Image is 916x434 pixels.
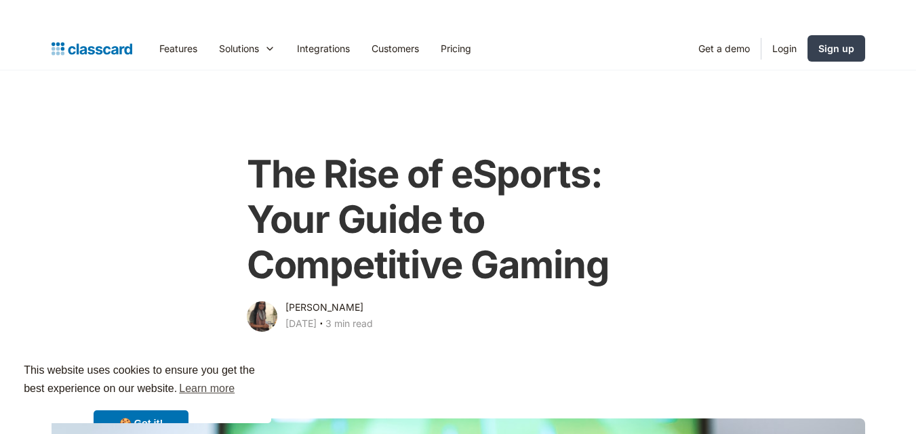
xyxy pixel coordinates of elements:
div: Sign up [818,41,854,56]
a: Login [761,33,808,64]
a: home [52,39,132,58]
a: learn more about cookies [177,378,237,399]
div: [PERSON_NAME] [285,299,363,316]
div: cookieconsent [11,349,271,423]
a: Pricing [430,33,482,64]
div: [DATE] [285,316,317,332]
div: Solutions [219,41,259,56]
div: 3 min read [325,316,373,332]
span: This website uses cookies to ensure you get the best experience on our website. [24,362,258,399]
div: Solutions [208,33,286,64]
a: Customers [361,33,430,64]
a: Features [148,33,208,64]
div: ‧ [317,316,325,334]
a: Sign up [808,35,865,62]
a: Integrations [286,33,361,64]
h1: The Rise of eSports: Your Guide to Competitive Gaming [247,152,669,288]
a: Get a demo [688,33,761,64]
